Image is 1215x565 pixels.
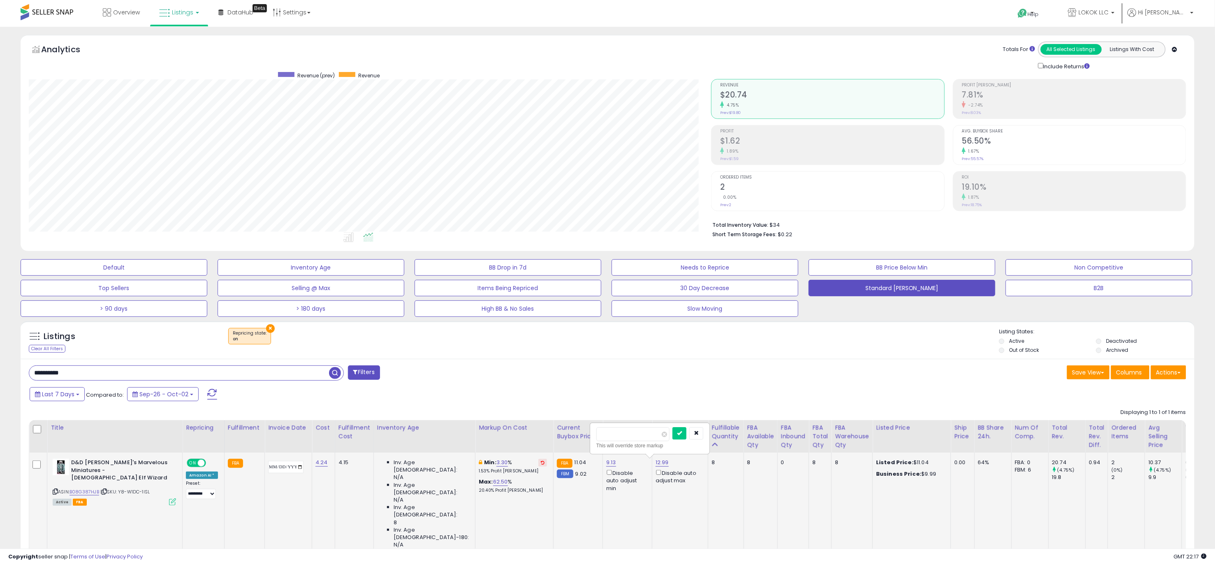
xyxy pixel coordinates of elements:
[1009,346,1039,353] label: Out of Stock
[596,442,703,450] div: This will override store markup
[70,488,99,495] a: B08G387HJB
[1111,474,1145,481] div: 2
[835,423,869,449] div: FBA Warehouse Qty
[999,328,1194,336] p: Listing States:
[186,472,218,479] div: Amazon AI *
[1067,365,1110,379] button: Save View
[1148,423,1178,449] div: Avg Selling Price
[606,468,646,492] div: Disable auto adjust min
[1006,259,1192,276] button: Non Competitive
[1128,8,1194,27] a: Hi [PERSON_NAME]
[1111,467,1123,473] small: (0%)
[496,458,508,467] a: 3.30
[394,526,469,541] span: Inv. Age [DEMOGRAPHIC_DATA]-180:
[42,390,74,398] span: Last 7 Days
[53,459,176,505] div: ASIN:
[966,148,980,154] small: 1.67%
[53,459,69,475] img: 41x0Wt+eN2L._SL40_.jpg
[962,136,1186,147] h2: 56.50%
[188,460,198,467] span: ON
[962,129,1186,134] span: Avg. Buybox Share
[1151,365,1186,379] button: Actions
[962,83,1186,88] span: Profit [PERSON_NAME]
[53,499,72,506] span: All listings currently available for purchase on Amazon
[21,300,207,317] button: > 90 days
[1079,8,1109,16] span: LOKOK LLC
[44,331,75,342] h5: Listings
[656,458,669,467] a: 12.99
[720,136,944,147] h2: $1.62
[1121,409,1186,416] div: Displaying 1 to 1 of 1 items
[809,259,995,276] button: BB Price Below Min
[1052,474,1085,481] div: 19.8
[1116,368,1142,377] span: Columns
[966,102,983,108] small: -2.74%
[747,423,774,449] div: FBA Available Qty
[612,259,798,276] button: Needs to Reprice
[479,478,547,493] div: %
[812,423,828,449] div: FBA Total Qty
[266,324,275,333] button: ×
[51,423,179,432] div: Title
[575,470,587,478] span: 9.02
[835,459,866,466] div: 8
[1041,44,1102,55] button: All Selected Listings
[377,423,472,432] div: Inventory Age
[227,8,253,16] span: DataHub
[1015,466,1042,474] div: FBM: 6
[1154,467,1171,473] small: (4.75%)
[41,44,96,57] h5: Analytics
[962,175,1186,180] span: ROI
[720,175,944,180] span: Ordered Items
[612,280,798,296] button: 30 Day Decrease
[1018,8,1028,19] i: Get Help
[358,72,380,79] span: Revenue
[1089,459,1102,466] div: 0.94
[493,478,508,486] a: 62.50
[1015,459,1042,466] div: FBA: 0
[172,8,193,16] span: Listings
[809,280,995,296] button: Standard [PERSON_NAME]
[781,423,806,449] div: FBA inbound Qty
[1009,337,1025,344] label: Active
[778,230,792,238] span: $0.22
[1185,467,1197,473] small: (0%)
[1006,280,1192,296] button: B2B
[1148,459,1182,466] div: 10.37
[479,423,550,432] div: Markup on Cost
[962,202,982,207] small: Prev: 18.75%
[978,459,1005,466] div: 64%
[575,458,587,466] span: 11.04
[606,458,616,467] a: 9.13
[954,423,971,441] div: Ship Price
[315,458,328,467] a: 4.24
[268,423,308,432] div: Invoice Date
[107,553,143,560] a: Privacy Policy
[479,488,547,493] p: 20.40% Profit [PERSON_NAME]
[712,459,737,466] div: 8
[720,194,737,200] small: 0.00%
[475,420,554,453] th: The percentage added to the cost of goods (COGS) that forms the calculator for Min & Max prices.
[966,194,980,200] small: 1.87%
[228,423,261,432] div: Fulfillment
[720,90,944,101] h2: $20.74
[712,219,1180,229] li: $34
[724,148,739,154] small: 1.89%
[1111,423,1141,441] div: Ordered Items
[139,390,188,398] span: Sep-26 - Oct-02
[394,459,469,474] span: Inv. Age [DEMOGRAPHIC_DATA]:
[781,459,803,466] div: 0
[30,387,85,401] button: Last 7 Days
[978,423,1008,441] div: BB Share 24h.
[228,459,243,468] small: FBA
[297,72,335,79] span: Revenue (prev)
[724,102,739,108] small: 4.75%
[415,300,601,317] button: High BB & No Sales
[8,553,143,561] div: seller snap | |
[1015,423,1045,441] div: Num of Comp.
[100,488,150,495] span: | SKU: Y8-W1DC-1ISL
[712,221,768,228] b: Total Inventory Value:
[21,280,207,296] button: Top Sellers
[962,182,1186,193] h2: 19.10%
[557,423,599,441] div: Current Buybox Price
